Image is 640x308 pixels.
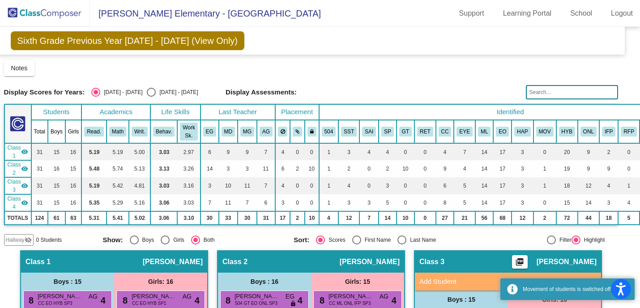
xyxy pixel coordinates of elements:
[100,88,142,96] div: [DATE] - [DATE]
[397,143,414,160] td: 0
[183,292,192,301] span: AG
[275,211,290,225] td: 17
[38,292,82,301] span: [PERSON_NAME]
[6,236,25,244] span: Hallway
[578,177,599,194] td: 12
[361,236,391,244] div: First Name
[91,88,198,97] mat-radio-group: Select an option
[275,177,290,194] td: 4
[65,160,82,177] td: 15
[150,104,200,120] th: Life Skills
[338,120,359,143] th: Student Study Team
[203,127,216,137] button: EG
[90,6,321,21] span: [PERSON_NAME] Elementary - [GEOGRAPHIC_DATA]
[31,177,48,194] td: 31
[537,257,597,266] span: [PERSON_NAME]
[21,273,114,291] div: Boys : 15
[311,273,404,291] div: Girls: 15
[475,160,493,177] td: 14
[599,120,618,143] th: Initial Fluent English Proficient
[419,257,444,266] span: Class 3
[219,177,238,194] td: 10
[129,177,150,194] td: 4.81
[397,177,414,194] td: 0
[578,211,599,225] td: 44
[493,143,512,160] td: 17
[559,127,575,137] button: HYB
[21,182,28,189] mat-icon: visibility
[436,160,454,177] td: 9
[512,177,533,194] td: 3
[143,257,203,266] span: [PERSON_NAME]
[177,211,200,225] td: 3.10
[48,143,65,160] td: 15
[329,292,373,301] span: [PERSON_NAME]
[26,257,51,266] span: Class 1
[556,143,578,160] td: 20
[139,236,154,244] div: Boys
[379,143,397,160] td: 4
[599,177,618,194] td: 4
[475,143,493,160] td: 14
[26,295,34,305] span: 8
[475,177,493,194] td: 14
[195,294,200,307] span: 4
[223,295,230,305] span: 8
[219,160,238,177] td: 3
[599,194,618,211] td: 3
[399,127,412,137] button: GT
[275,143,290,160] td: 4
[8,144,21,160] span: Class 1
[89,292,98,301] span: AG
[107,177,129,194] td: 5.42
[340,257,400,266] span: [PERSON_NAME]
[621,127,637,137] button: RFP
[379,194,397,211] td: 5
[414,160,436,177] td: 0
[305,194,319,211] td: 0
[478,127,491,137] button: ML
[493,211,512,225] td: 68
[379,177,397,194] td: 3
[397,160,414,177] td: 10
[201,211,219,225] td: 30
[226,88,297,96] span: Display Assessments:
[392,294,397,307] span: 4
[436,194,454,211] td: 8
[512,143,533,160] td: 3
[602,127,615,137] button: IFP
[4,160,31,177] td: Julio Flores - No Class Name
[338,160,359,177] td: 2
[129,211,150,225] td: 5.02
[257,120,275,143] th: Alejandra Grande
[156,88,198,96] div: [DATE] - [DATE]
[31,104,82,120] th: Students
[604,6,640,21] a: Logout
[436,143,454,160] td: 4
[150,143,177,160] td: 3.03
[101,294,106,307] span: 4
[305,160,319,177] td: 10
[201,177,219,194] td: 3
[4,177,31,194] td: Estefania Hurtado - No Class Name
[414,211,436,225] td: 0
[319,194,339,211] td: 1
[11,64,28,72] span: Notes
[84,127,104,137] button: Read.
[8,195,21,211] span: Class 4
[319,211,339,225] td: 4
[235,300,277,307] span: 504 GT EO ONL SP3
[275,104,319,120] th: Placement
[294,235,478,244] mat-radio-group: Select an option
[415,273,601,291] mat-expansion-panel-header: Add Student
[359,160,379,177] td: 0
[493,160,512,177] td: 17
[201,104,275,120] th: Last Teacher
[452,6,491,21] a: Support
[31,143,48,160] td: 31
[380,292,388,301] span: AG
[533,160,556,177] td: 1
[81,194,107,211] td: 5.35
[31,211,48,225] td: 124
[599,211,618,225] td: 18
